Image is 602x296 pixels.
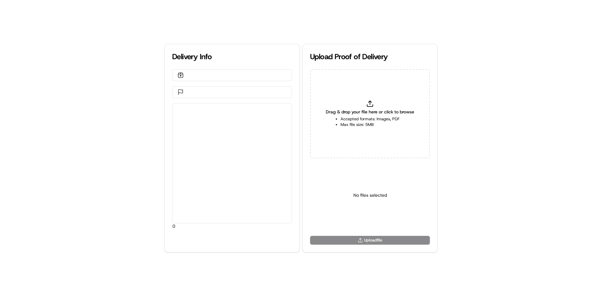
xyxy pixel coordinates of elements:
p: No files selected [353,192,387,198]
div: 0 [172,103,292,223]
li: Max file size: 5MB [341,122,400,127]
li: Accepted formats: Images, PDF [341,116,400,122]
div: Upload Proof of Delivery [310,52,430,62]
span: Drag & drop your file here or click to browse [326,109,414,115]
div: Delivery Info [172,52,292,62]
